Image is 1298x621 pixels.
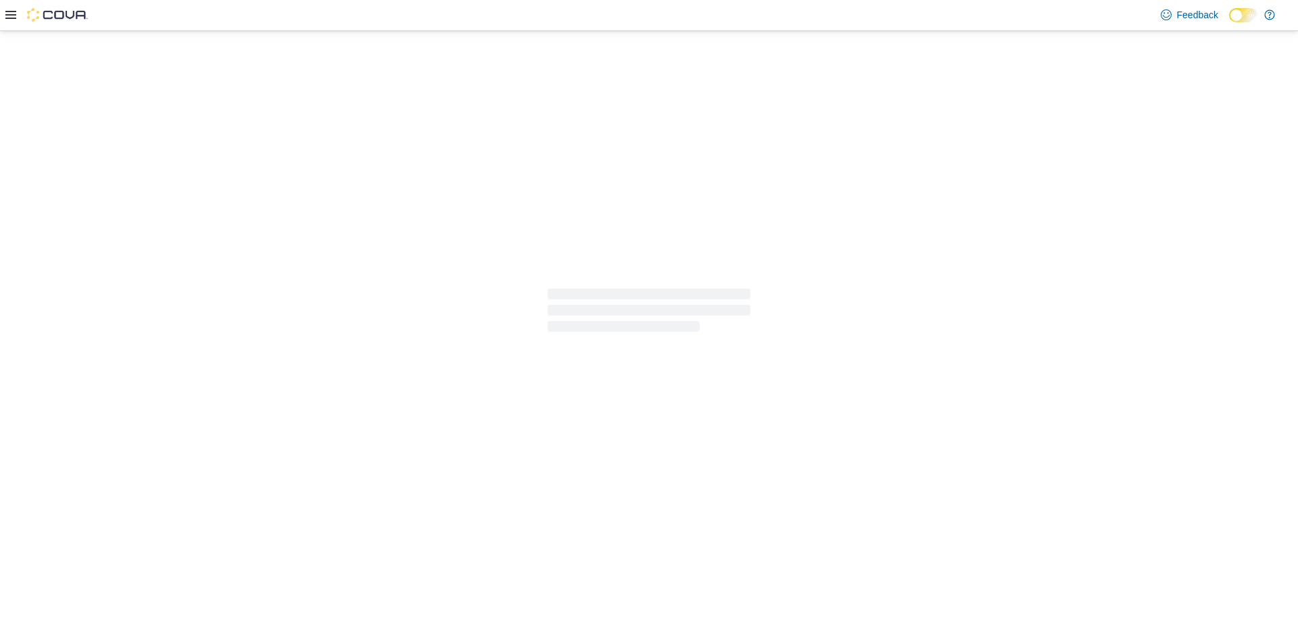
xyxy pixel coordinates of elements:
input: Dark Mode [1229,8,1257,22]
span: Loading [548,291,750,334]
span: Feedback [1177,8,1218,22]
img: Cova [27,8,88,22]
a: Feedback [1155,1,1224,28]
